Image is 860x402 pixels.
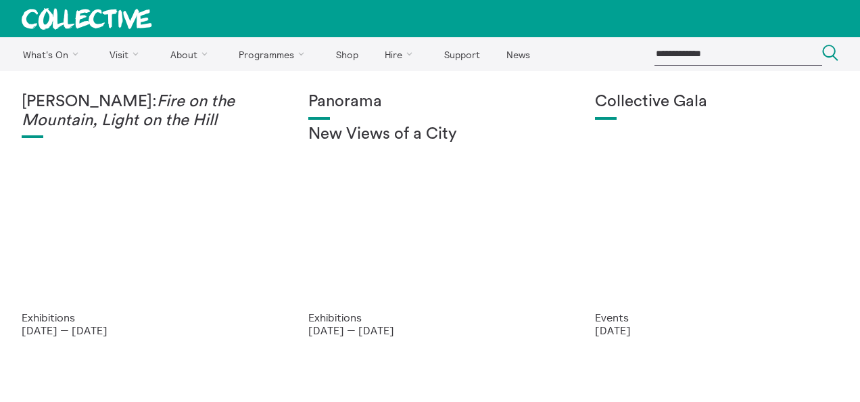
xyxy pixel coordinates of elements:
[432,37,492,71] a: Support
[308,93,552,112] h1: Panorama
[11,37,95,71] a: What's On
[22,93,235,129] em: Fire on the Mountain, Light on the Hill
[98,37,156,71] a: Visit
[595,324,838,336] p: [DATE]
[324,37,370,71] a: Shop
[308,324,552,336] p: [DATE] — [DATE]
[595,311,838,323] p: Events
[22,93,265,130] h1: [PERSON_NAME]:
[308,311,552,323] p: Exhibitions
[287,71,573,358] a: Collective Panorama June 2025 small file 8 Panorama New Views of a City Exhibitions [DATE] — [DATE]
[308,125,552,144] h2: New Views of a City
[227,37,322,71] a: Programmes
[158,37,224,71] a: About
[595,93,838,112] h1: Collective Gala
[22,311,265,323] p: Exhibitions
[22,324,265,336] p: [DATE] — [DATE]
[494,37,542,71] a: News
[573,71,860,358] a: Collective Gala 2023. Image credit Sally Jubb. Collective Gala Events [DATE]
[373,37,430,71] a: Hire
